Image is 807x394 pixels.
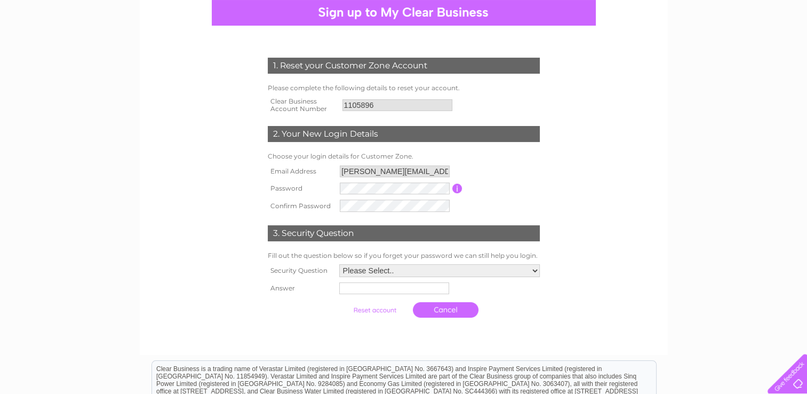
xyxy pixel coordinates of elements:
a: Cancel [413,302,478,318]
img: logo.png [28,28,83,60]
a: 0333 014 3131 [606,5,680,19]
div: 3. Security Question [268,225,540,241]
th: Password [265,180,338,197]
a: Energy [684,45,708,53]
td: Fill out the question below so if you forget your password we can still help you login. [265,249,542,262]
input: Information [452,184,462,193]
th: Answer [265,280,337,297]
div: Clear Business is a trading name of Verastar Limited (registered in [GEOGRAPHIC_DATA] No. 3667643... [152,6,656,52]
a: Contact [774,45,801,53]
a: Telecoms [714,45,746,53]
div: 2. Your New Login Details [268,126,540,142]
div: 1. Reset your Customer Zone Account [268,58,540,74]
th: Clear Business Account Number [265,94,340,116]
td: Please complete the following details to reset your account. [265,82,542,94]
th: Security Question [265,262,337,280]
a: Water [658,45,678,53]
td: Choose your login details for Customer Zone. [265,150,542,163]
input: Submit [342,303,408,318]
th: Email Address [265,163,338,180]
a: Blog [753,45,768,53]
th: Confirm Password [265,197,338,214]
